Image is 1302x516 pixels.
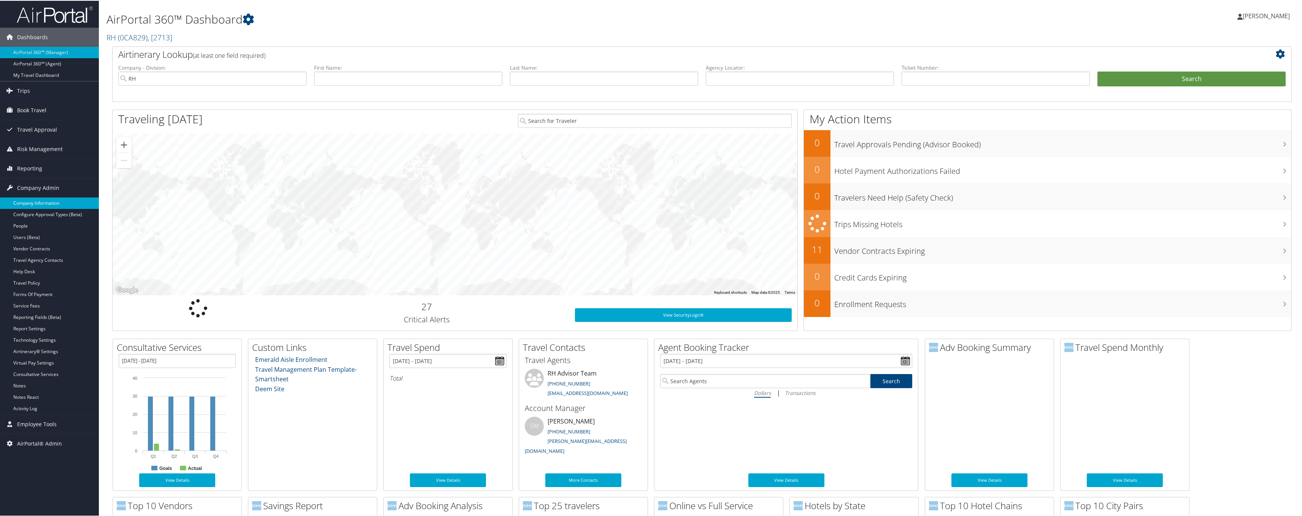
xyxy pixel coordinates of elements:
[151,453,156,458] text: Q1
[754,389,771,396] i: Dollars
[139,473,215,486] a: View Details
[133,393,137,398] tspan: 30
[748,473,824,486] a: View Details
[255,384,284,392] a: Deem Site
[1097,71,1286,86] button: Search
[804,242,830,255] h2: 11
[804,129,1291,156] a: 0Travel Approvals Pending (Advisor Booked)
[1064,500,1073,510] img: domo-logo.png
[17,433,62,452] span: AirPortal® Admin
[118,47,1188,60] h2: Airtinerary Lookup
[951,473,1027,486] a: View Details
[133,430,137,434] tspan: 10
[387,498,512,511] h2: Adv Booking Analysis
[794,498,918,511] h2: Hotels by State
[213,453,219,458] text: Q4
[548,389,628,396] a: [EMAIL_ADDRESS][DOMAIN_NAME]
[17,100,46,119] span: Book Travel
[148,32,172,42] span: , [ 2713 ]
[1064,498,1189,511] h2: Top 10 City Pairs
[804,135,830,148] h2: 0
[252,340,377,353] h2: Custom Links
[193,51,265,59] span: (at least one field required)
[252,500,261,510] img: domo-logo.png
[410,473,486,486] a: View Details
[1064,342,1073,351] img: domo-logo.png
[525,354,642,365] h3: Travel Agents
[17,81,30,100] span: Trips
[658,500,667,510] img: domo-logo.png
[804,209,1291,236] a: Trips Missing Hotels
[159,465,172,470] text: Goals
[17,414,57,433] span: Employee Tools
[387,340,512,353] h2: Travel Spend
[252,498,377,511] h2: Savings Report
[804,269,830,282] h2: 0
[523,500,532,510] img: domo-logo.png
[387,500,397,510] img: domo-logo.png
[548,379,590,386] a: [PHONE_NUMBER]
[804,189,830,202] h2: 0
[1064,340,1189,353] h2: Travel Spend Monthly
[188,465,202,470] text: Actual
[289,299,564,312] h2: 27
[545,473,621,486] a: More Contacts
[114,285,140,295] a: Open this area in Google Maps (opens a new window)
[1243,11,1290,19] span: [PERSON_NAME]
[834,295,1291,309] h3: Enrollment Requests
[521,416,646,457] li: [PERSON_NAME]
[525,437,627,454] a: [PERSON_NAME][EMAIL_ADDRESS][DOMAIN_NAME]
[714,289,747,295] button: Keyboard shortcuts
[135,448,137,452] tspan: 0
[17,5,93,23] img: airportal-logo.png
[834,268,1291,282] h3: Credit Cards Expiring
[804,290,1291,316] a: 0Enrollment Requests
[114,285,140,295] img: Google
[255,355,327,363] a: Emerald Aisle Enrollment
[106,32,172,42] a: RH
[171,453,177,458] text: Q2
[751,290,780,294] span: Map data ©2025
[518,113,792,127] input: Search for Traveler
[118,32,148,42] span: ( 0CA829 )
[658,498,783,511] h2: Online vs Full Service
[117,500,126,510] img: domo-logo.png
[902,63,1090,71] label: Ticket Number:
[525,416,544,435] div: SM
[116,137,132,152] button: Zoom in
[929,342,938,351] img: domo-logo.png
[1087,473,1163,486] a: View Details
[834,188,1291,202] h3: Travelers Need Help (Safety Check)
[314,63,502,71] label: First Name:
[548,427,590,434] a: [PHONE_NUMBER]
[794,500,803,510] img: domo-logo.png
[510,63,698,71] label: Last Name:
[834,161,1291,176] h3: Hotel Payment Authorizations Failed
[106,11,900,27] h1: AirPortal 360™ Dashboard
[1237,4,1297,27] a: [PERSON_NAME]
[804,263,1291,290] a: 0Credit Cards Expiring
[17,178,59,197] span: Company Admin
[804,236,1291,263] a: 11Vendor Contracts Expiring
[133,411,137,416] tspan: 20
[804,110,1291,126] h1: My Action Items
[658,340,918,353] h2: Agent Booking Tracker
[17,119,57,139] span: Travel Approval
[133,375,137,380] tspan: 40
[523,498,648,511] h2: Top 25 travelers
[660,373,870,387] input: Search Agents
[804,296,830,309] h2: 0
[521,368,646,399] li: RH Advisor Team
[255,365,357,383] a: Travel Management Plan Template- Smartsheet
[117,340,241,353] h2: Consultative Services
[17,139,63,158] span: Risk Management
[118,63,306,71] label: Company - Division:
[389,373,507,382] h6: Total
[929,498,1054,511] h2: Top 10 Hotel Chains
[118,110,203,126] h1: Traveling [DATE]
[929,340,1054,353] h2: Adv Booking Summary
[785,389,815,396] i: Transactions
[929,500,938,510] img: domo-logo.png
[870,373,913,387] a: Search
[116,152,132,167] button: Zoom out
